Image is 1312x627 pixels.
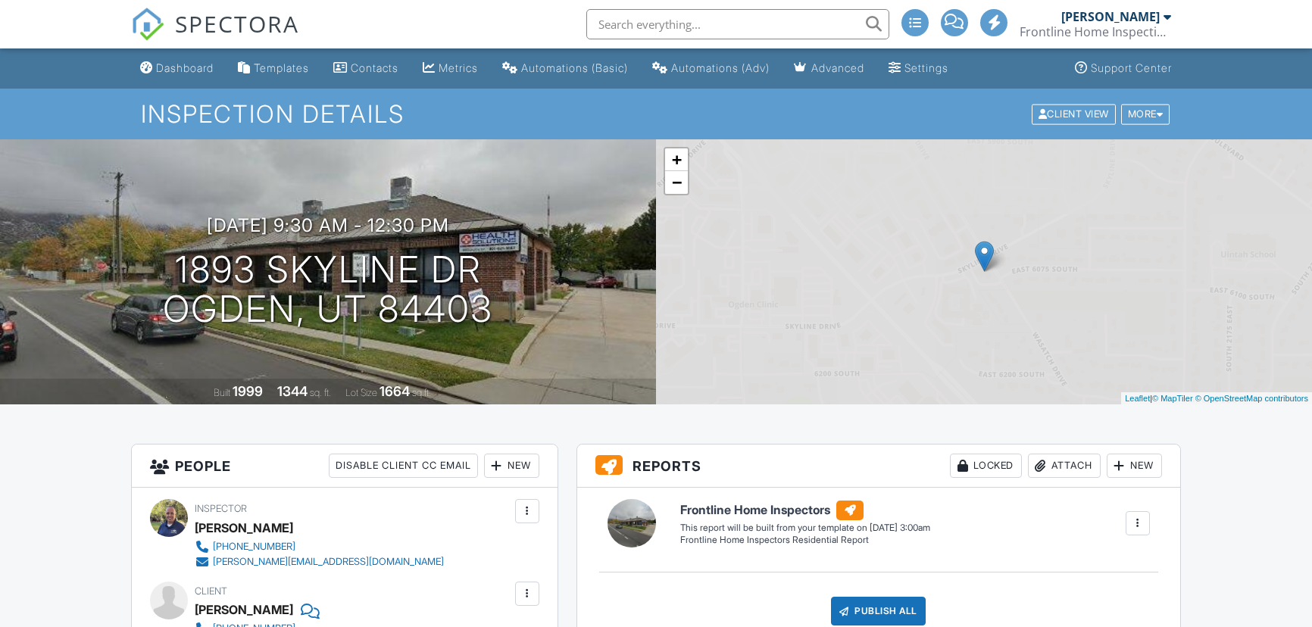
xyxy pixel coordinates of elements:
a: Zoom out [665,171,688,194]
a: Settings [882,55,954,83]
a: Support Center [1069,55,1178,83]
a: Templates [232,55,315,83]
div: 1999 [233,383,263,399]
div: New [484,454,539,478]
div: Client View [1032,104,1116,124]
a: Metrics [417,55,484,83]
div: Dashboard [156,61,214,74]
div: Automations (Basic) [521,61,628,74]
span: Client [195,585,227,597]
div: Publish All [831,597,926,625]
h6: Frontline Home Inspectors [680,501,930,520]
a: Zoom in [665,148,688,171]
div: This report will be built from your template on [DATE] 3:00am [680,522,930,534]
a: Automations (Advanced) [646,55,776,83]
div: More [1121,104,1170,124]
a: Leaflet [1125,394,1150,403]
a: Client View [1030,108,1120,119]
span: Built [214,387,230,398]
a: Automations (Basic) [496,55,634,83]
div: Support Center [1091,61,1172,74]
span: Lot Size [345,387,377,398]
div: Advanced [811,61,864,74]
div: 1664 [380,383,410,399]
div: Templates [254,61,309,74]
div: Locked [950,454,1022,478]
a: Dashboard [134,55,220,83]
div: [PERSON_NAME] [195,598,293,621]
a: Advanced [788,55,870,83]
span: Inspector [195,503,247,514]
div: Settings [904,61,948,74]
div: [PERSON_NAME][EMAIL_ADDRESS][DOMAIN_NAME] [213,556,444,568]
div: [PERSON_NAME] [1061,9,1160,24]
div: Metrics [439,61,478,74]
input: Search everything... [586,9,889,39]
div: [PHONE_NUMBER] [213,541,295,553]
img: The Best Home Inspection Software - Spectora [131,8,164,41]
div: | [1121,392,1312,405]
span: SPECTORA [175,8,299,39]
a: © MapTiler [1152,394,1193,403]
div: Frontline Home Inspectors Residential Report [680,534,930,547]
h3: Reports [577,445,1180,488]
a: [PERSON_NAME][EMAIL_ADDRESS][DOMAIN_NAME] [195,554,444,569]
div: New [1107,454,1162,478]
div: Attach [1028,454,1101,478]
div: Contacts [351,61,398,74]
h1: 1893 Skyline Dr Ogden, UT 84403 [163,250,493,330]
h3: People [132,445,557,488]
span: sq. ft. [310,387,331,398]
div: Frontline Home Inspections [1020,24,1171,39]
a: © OpenStreetMap contributors [1195,394,1308,403]
a: Contacts [327,55,405,83]
div: Automations (Adv) [671,61,770,74]
div: Disable Client CC Email [329,454,478,478]
div: [PERSON_NAME] [195,516,293,539]
div: 1344 [277,383,308,399]
a: SPECTORA [131,20,299,52]
span: sq.ft. [412,387,431,398]
a: [PHONE_NUMBER] [195,539,444,554]
h1: Inspection Details [141,101,1171,127]
h3: [DATE] 9:30 am - 12:30 pm [207,215,449,236]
